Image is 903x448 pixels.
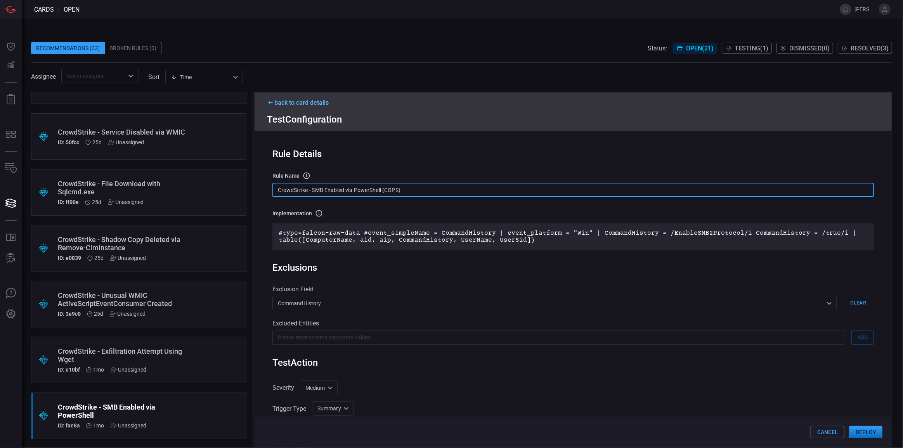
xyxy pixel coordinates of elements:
button: Testing(1) [722,43,772,54]
span: Assignee [31,73,56,80]
button: Ask Us A Question [2,284,20,303]
div: back to card details [267,99,879,106]
h5: ID: ff00e [58,199,79,205]
label: sort [148,73,159,81]
h5: ID: 50fcc [58,139,79,145]
button: Resolved(3) [838,43,892,54]
div: CrowdStrike - Exfiltration Attempt Using Wget [58,347,190,363]
div: Broken Rules (0) [105,42,161,54]
div: Exclusion Field [272,285,874,293]
span: Jul 21, 2025 7:36 AM [94,367,104,373]
div: CrowdStrike - Shadow Copy Deleted via Remove-CimInstance [58,235,190,252]
input: Rule name [272,183,874,197]
button: MITRE - Detection Posture [2,125,20,144]
button: Rule Catalog [2,228,20,247]
h5: ID: fae8a [58,422,80,429]
span: Dismissed ( 0 ) [789,45,830,52]
span: [PERSON_NAME].[PERSON_NAME] [854,6,876,12]
span: Jul 28, 2025 6:47 AM [92,199,102,205]
h5: ID: 3e9c0 [58,311,81,317]
span: Status: [648,45,667,52]
button: Inventory [2,159,20,178]
button: Cards [2,194,20,213]
div: Time [171,73,231,81]
div: Unassigned [111,422,147,429]
button: Dismissed(0) [776,43,833,54]
p: summary [317,405,341,412]
div: Unassigned [111,367,147,373]
span: Jul 28, 2025 6:47 AM [94,311,104,317]
button: ALERT ANALYSIS [2,249,20,268]
div: CrowdStrike - Unusual WMIC ActiveScriptEventConsumer Created [58,291,190,308]
div: Unassigned [110,255,146,261]
button: Open [125,71,136,81]
span: Resolved ( 3 ) [851,45,889,52]
input: Please enter comma separated values [272,330,845,344]
div: Exclusions [272,262,317,273]
div: CrowdStrike - File Download with Sqlcmd.exe [58,180,190,196]
div: Recommendations (22) [31,42,105,54]
h3: rule Name [272,173,300,179]
p: Medium [305,384,325,392]
span: Jul 28, 2025 6:47 AM [93,139,102,145]
div: Unassigned [108,199,144,205]
button: Cancel [811,426,844,438]
label: Severity [272,384,294,391]
button: Reports [2,90,20,109]
button: Clear [843,296,874,310]
div: Test Configuration [267,114,879,125]
div: Rule Details [272,149,874,159]
span: open [64,6,80,13]
p: #type=falcon-raw-data #event_simpleName = CommandHistory | event_platform = "Win" | CommandHistor... [279,230,868,244]
h5: ID: e0839 [58,255,81,261]
div: CrowdStrike - SMB Enabled via PowerShell [58,403,190,419]
span: Jul 28, 2025 6:47 AM [95,255,104,261]
div: Unassigned [108,139,144,145]
div: Unassigned [110,311,146,317]
h5: ID: e10bf [58,367,80,373]
h3: Implementation [272,210,312,216]
div: CommandHistory [272,296,837,310]
button: Deploy [849,426,882,438]
button: Preferences [2,305,20,323]
div: Test Action [272,357,874,368]
span: Jul 21, 2025 7:36 AM [94,422,104,429]
div: CrowdStrike - Service Disabled via WMIC [58,128,190,136]
span: Testing ( 1 ) [735,45,768,52]
button: Open(21) [673,43,717,54]
label: Trigger Type [272,405,306,412]
button: Detections [2,56,20,74]
button: Dashboard [2,37,20,56]
div: Excluded Entities [272,320,874,327]
span: Open ( 21 ) [686,45,714,52]
span: Cards [34,6,54,13]
input: Select assignee [64,71,124,81]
